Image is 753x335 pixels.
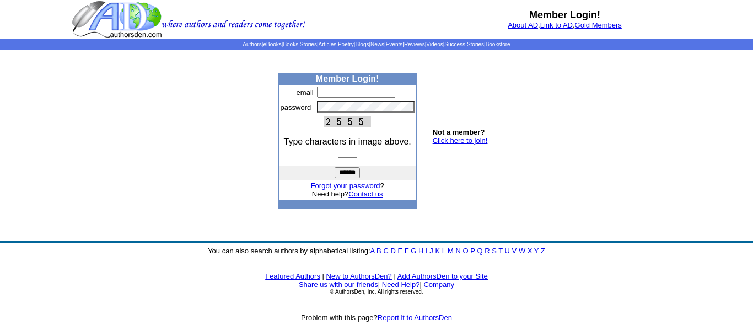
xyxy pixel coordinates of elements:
[463,247,469,255] a: O
[426,247,428,255] a: I
[390,247,395,255] a: D
[383,247,388,255] a: C
[498,247,503,255] a: T
[505,247,510,255] a: U
[512,247,517,255] a: V
[311,182,384,190] font: ?
[397,247,402,255] a: E
[370,247,375,255] a: A
[508,21,622,29] font: , ,
[355,41,369,47] a: Blogs
[324,116,371,127] img: This Is CAPTCHA Image
[330,289,423,295] font: © AuthorsDen, Inc. All rights reserved.
[300,41,317,47] a: Stories
[470,247,475,255] a: P
[477,247,482,255] a: Q
[326,272,392,280] a: New to AuthorsDen?
[433,136,488,145] a: Click here to join!
[540,21,573,29] a: Link to AD
[529,9,600,20] b: Member Login!
[519,247,525,255] a: W
[322,272,324,280] font: |
[575,21,622,29] a: Gold Members
[528,247,533,255] a: X
[411,247,416,255] a: G
[243,41,510,47] span: | | | | | | | | | | | |
[319,41,337,47] a: Articles
[423,280,454,289] a: Company
[378,280,380,289] font: |
[404,41,425,47] a: Reviews
[370,41,384,47] a: News
[301,313,452,322] font: Problem with this page?
[397,272,488,280] a: Add AuthorsDen to your Site
[265,272,320,280] a: Featured Authors
[382,280,420,289] a: Need Help?
[486,41,510,47] a: Bookstore
[394,272,395,280] font: |
[263,41,281,47] a: eBooks
[429,247,433,255] a: J
[297,88,314,97] font: email
[284,137,411,146] font: Type characters in image above.
[426,41,443,47] a: Videos
[376,247,381,255] a: B
[316,74,379,83] b: Member Login!
[311,182,380,190] a: Forgot your password
[281,103,311,111] font: password
[378,313,452,322] a: Report it to AuthorsDen
[456,247,461,255] a: N
[492,247,497,255] a: S
[299,280,378,289] a: Share us with our friends
[435,247,440,255] a: K
[534,247,539,255] a: Y
[348,190,383,198] a: Contact us
[433,128,485,136] b: Not a member?
[485,247,490,255] a: R
[243,41,261,47] a: Authors
[312,190,383,198] font: Need help?
[541,247,545,255] a: Z
[283,41,298,47] a: Books
[448,247,454,255] a: M
[208,247,545,255] font: You can also search authors by alphabetical listing:
[418,247,423,255] a: H
[442,247,446,255] a: L
[405,247,409,255] a: F
[508,21,538,29] a: About AD
[386,41,403,47] a: Events
[419,280,454,289] font: |
[444,41,484,47] a: Success Stories
[338,41,354,47] a: Poetry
